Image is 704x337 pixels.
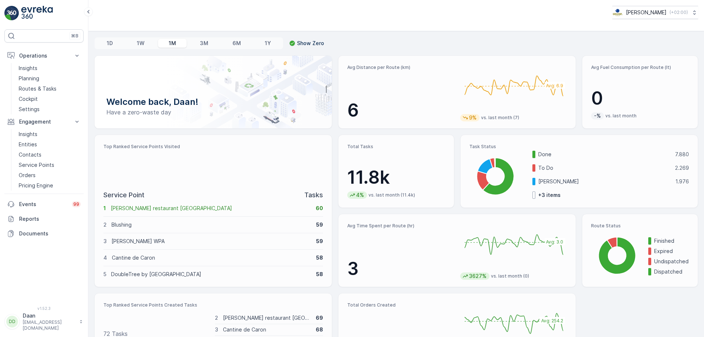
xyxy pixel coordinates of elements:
p: Settings [19,106,40,113]
p: Reports [19,215,81,223]
p: 1W [137,40,144,47]
p: [PERSON_NAME] WPA [111,238,311,245]
p: 1M [169,40,176,47]
p: Avg Distance per Route (km) [347,65,454,70]
img: logo [4,6,19,21]
p: 59 [316,238,323,245]
p: Cockpit [19,95,38,103]
p: Operations [19,52,69,59]
p: Planning [19,75,39,82]
p: Undispatched [654,258,689,265]
a: Routes & Tasks [16,84,84,94]
p: Cantine de Caron [223,326,311,333]
button: DDDaan[EMAIL_ADDRESS][DOMAIN_NAME] [4,312,84,331]
p: Finished [654,237,689,245]
p: Welcome back, Daan! [106,96,320,108]
p: 1.976 [675,178,689,185]
p: Tasks [304,190,323,200]
p: Pricing Engine [19,182,53,189]
p: 3627% [468,272,487,280]
p: Entities [19,141,37,148]
p: Top Ranked Service Points Visited [103,144,323,150]
p: Done [538,151,670,158]
p: Events [19,201,67,208]
p: Engagement [19,118,69,125]
p: 6M [232,40,241,47]
a: Events99 [4,197,84,212]
img: logo_light-DOdMpM7g.png [21,6,53,21]
button: [PERSON_NAME](+02:00) [612,6,698,19]
p: 11.8k [347,166,445,188]
p: [PERSON_NAME] [538,178,671,185]
p: [EMAIL_ADDRESS][DOMAIN_NAME] [23,319,76,331]
p: 1 [103,205,106,212]
p: Cantine de Caron [112,254,311,261]
p: 6 [347,99,454,121]
p: To Do [538,164,670,172]
p: Task Status [469,144,689,150]
p: vs. last month (11.4k) [368,192,415,198]
p: Top Ranked Service Points Created Tasks [103,302,323,308]
p: Avg Fuel Consumption per Route (lt) [591,65,689,70]
p: 5 [103,271,106,278]
a: Insights [16,63,84,73]
p: Insights [19,65,37,72]
p: -% [593,112,602,120]
p: 9% [468,114,477,121]
p: [PERSON_NAME] restaurant [GEOGRAPHIC_DATA] [111,205,311,212]
p: 7.880 [675,151,689,158]
a: Pricing Engine [16,180,84,191]
a: Entities [16,139,84,150]
p: 0 [591,87,689,109]
p: Insights [19,131,37,138]
p: 3M [200,40,208,47]
p: Dispatched [654,268,689,275]
p: 68 [316,326,323,333]
p: 4 [103,254,107,261]
a: Cockpit [16,94,84,104]
p: Routes & Tasks [19,85,56,92]
p: 2 [103,221,107,228]
p: vs. last month (0) [491,273,529,279]
p: [PERSON_NAME] [626,9,667,16]
p: 3 [215,326,218,333]
p: Avg Time Spent per Route (hr) [347,223,454,229]
a: Orders [16,170,84,180]
a: Planning [16,73,84,84]
p: 4% [355,191,365,199]
button: Engagement [4,114,84,129]
p: 1D [107,40,113,47]
p: ( +02:00 ) [670,10,688,15]
a: Service Points [16,160,84,170]
p: Service Point [103,190,144,200]
p: [PERSON_NAME] restaurant [GEOGRAPHIC_DATA] [223,314,311,322]
p: 1Y [265,40,271,47]
button: Operations [4,48,84,63]
p: Show Zero [297,40,324,47]
p: Documents [19,230,81,237]
p: 3 [347,258,454,280]
img: basis-logo_rgb2x.png [612,8,623,17]
p: Total Orders Created [347,302,454,308]
p: 59 [316,221,323,228]
p: Daan [23,312,76,319]
p: Have a zero-waste day [106,108,320,117]
p: 3 [103,238,107,245]
p: 2.269 [675,164,689,172]
div: DD [6,316,18,327]
a: Contacts [16,150,84,160]
p: 69 [316,314,323,322]
a: Reports [4,212,84,226]
p: vs. last month [605,113,637,119]
p: DoubleTree by [GEOGRAPHIC_DATA] [111,271,311,278]
span: v 1.52.3 [4,306,84,311]
p: 58 [316,271,323,278]
p: 60 [316,205,323,212]
p: Service Points [19,161,54,169]
p: Blushing [111,221,311,228]
p: 99 [73,201,79,207]
p: ⌘B [71,33,78,39]
p: 58 [316,254,323,261]
p: 2 [215,314,218,322]
a: Settings [16,104,84,114]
